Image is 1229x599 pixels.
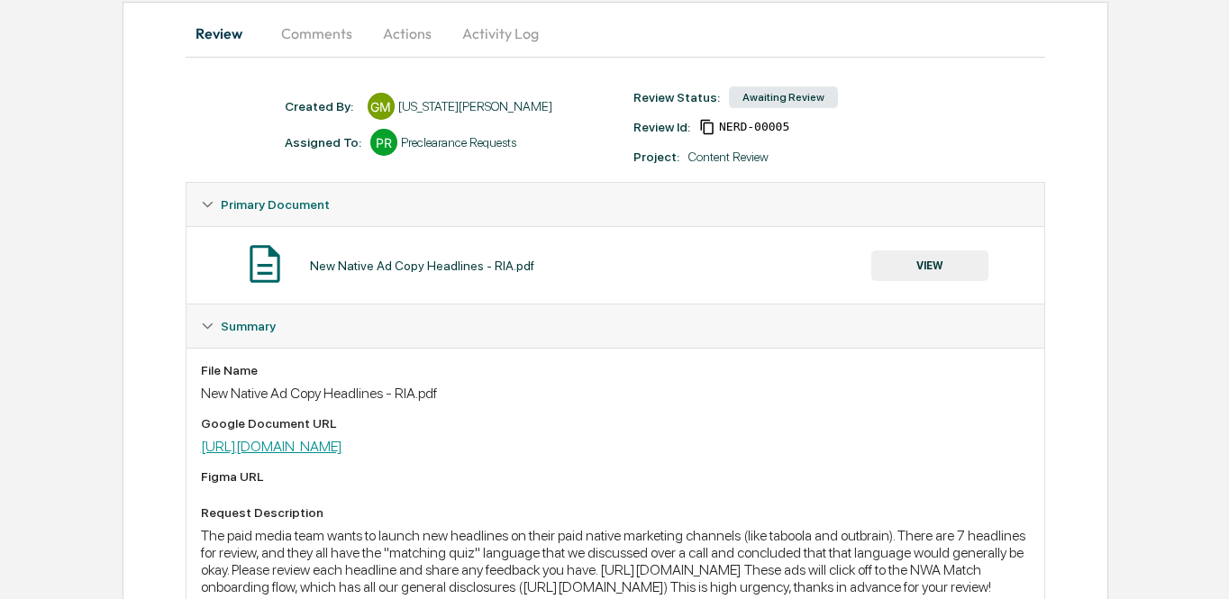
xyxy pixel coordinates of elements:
[729,86,838,108] div: Awaiting Review
[688,150,769,164] div: Content Review
[187,226,1045,304] div: Primary Document
[310,259,534,273] div: New Native Ad Copy Headlines - RIA.pdf
[633,120,690,134] div: Review Id:
[871,250,988,281] button: VIEW
[179,63,218,77] span: Pylon
[633,150,679,164] div: Project:
[285,99,359,113] div: Created By: ‎ ‎
[285,135,361,150] div: Assigned To:
[448,12,553,55] button: Activity Log
[398,99,552,113] div: [US_STATE][PERSON_NAME]
[633,90,720,104] div: Review Status:
[127,62,218,77] a: Powered byPylon
[719,120,789,134] span: 98d4fce0-b985-4923-be75-8e75e8baed40
[201,363,1031,377] div: File Name
[201,505,1031,520] div: Request Description
[201,416,1031,431] div: Google Document URL
[267,12,367,55] button: Comments
[201,438,342,455] a: [URL][DOMAIN_NAME]
[187,304,1045,348] div: Summary
[186,12,1046,55] div: secondary tabs example
[201,469,1031,484] div: Figma URL
[368,93,395,120] div: GM
[201,527,1031,595] div: The paid media team wants to launch new headlines on their paid native marketing channels (like t...
[201,385,1031,402] div: New Native Ad Copy Headlines - RIA.pdf
[221,197,330,212] span: Primary Document
[187,183,1045,226] div: Primary Document
[186,12,267,55] button: Review
[370,129,397,156] div: PR
[221,319,276,333] span: Summary
[367,12,448,55] button: Actions
[242,241,287,286] img: Document Icon
[401,135,516,150] div: Preclearance Requests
